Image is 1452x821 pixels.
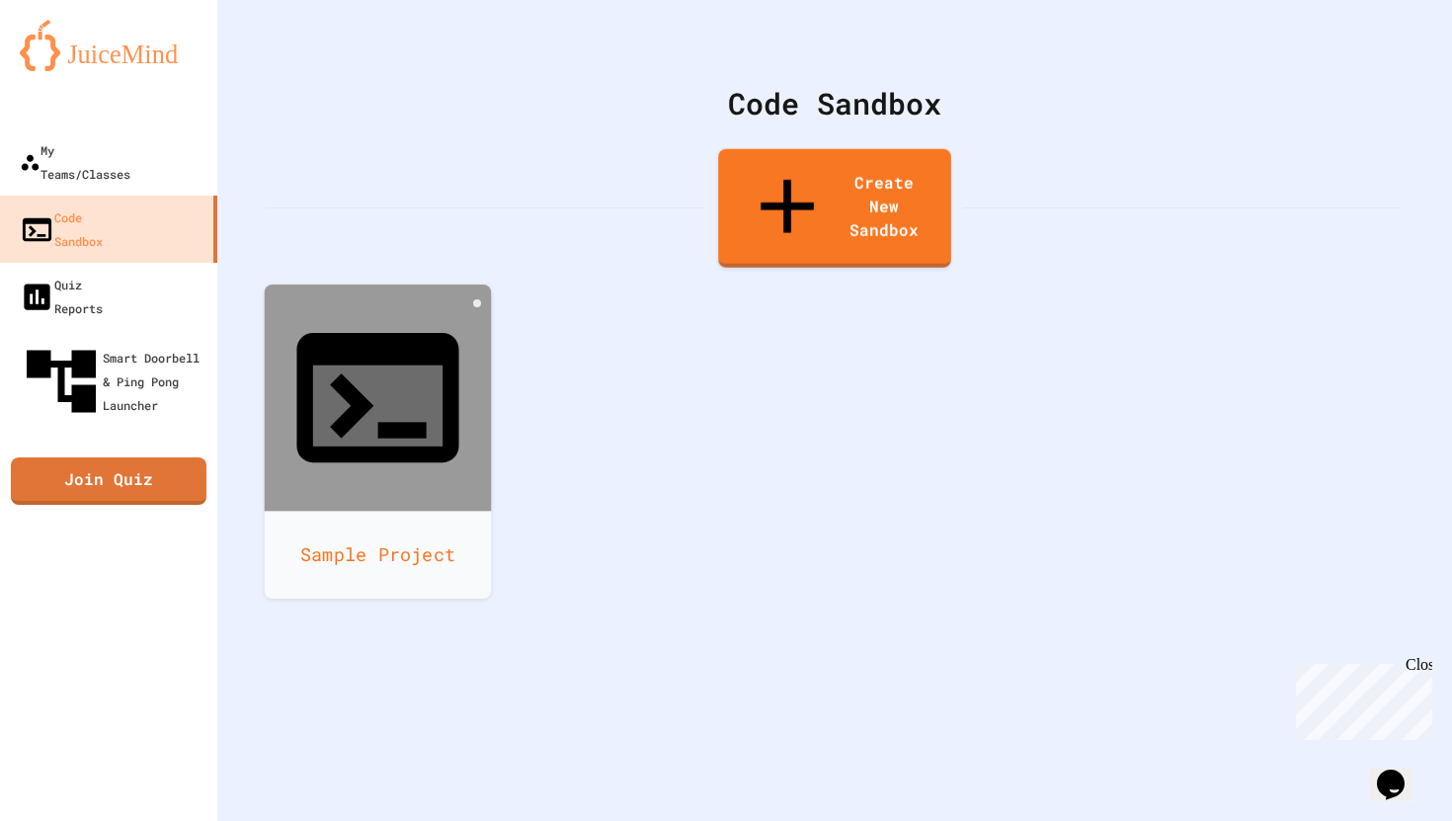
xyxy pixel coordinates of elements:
iframe: chat widget [1288,656,1432,740]
div: Code Sandbox [20,205,103,253]
div: My Teams/Classes [20,138,130,186]
a: Create New Sandbox [718,149,951,268]
div: Smart Doorbell & Ping Pong Launcher [20,340,209,423]
img: logo-orange.svg [20,20,198,71]
div: Quiz Reports [20,273,103,320]
a: Join Quiz [11,457,206,505]
iframe: chat widget [1369,742,1432,801]
div: Code Sandbox [267,81,1403,125]
div: Chat with us now!Close [8,8,136,125]
a: Sample Project [265,285,492,599]
div: Sample Project [265,511,492,599]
